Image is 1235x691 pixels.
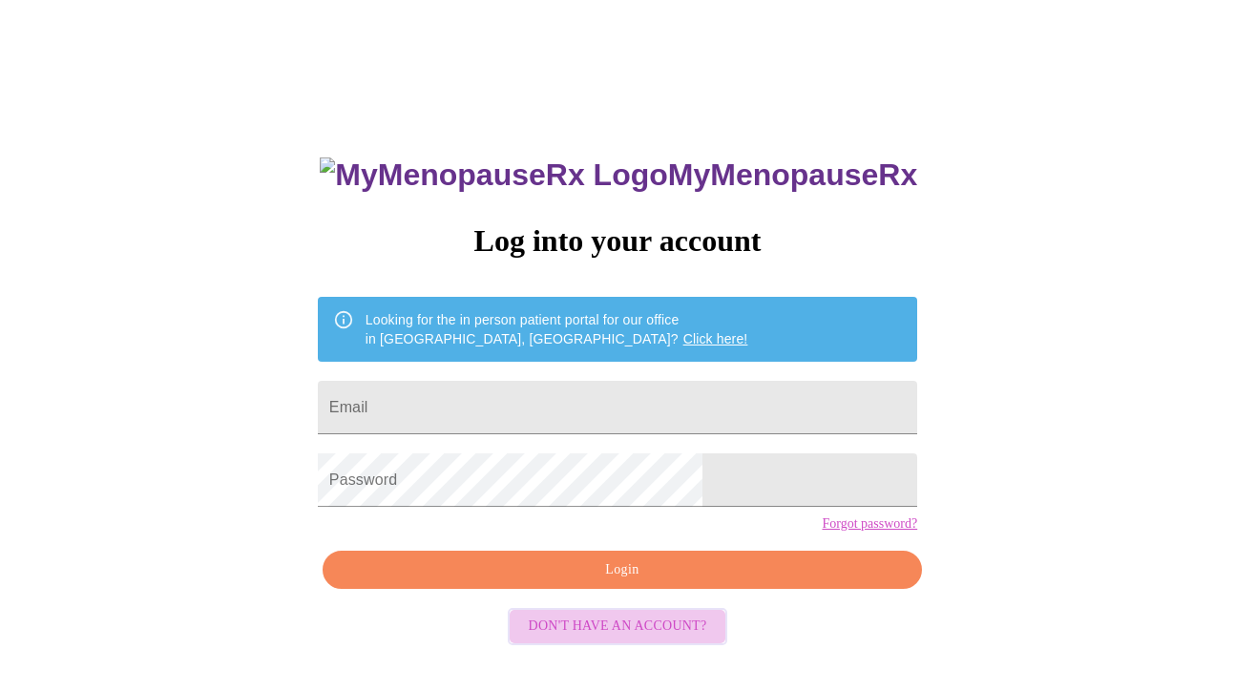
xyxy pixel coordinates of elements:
span: Login [345,558,900,582]
div: Looking for the in person patient portal for our office in [GEOGRAPHIC_DATA], [GEOGRAPHIC_DATA]? [366,303,748,356]
button: Login [323,551,922,590]
h3: MyMenopauseRx [320,157,917,193]
button: Don't have an account? [508,608,728,645]
a: Click here! [683,331,748,346]
a: Don't have an account? [503,617,733,633]
h3: Log into your account [318,223,917,259]
img: MyMenopauseRx Logo [320,157,667,193]
a: Forgot password? [822,516,917,532]
span: Don't have an account? [529,615,707,639]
